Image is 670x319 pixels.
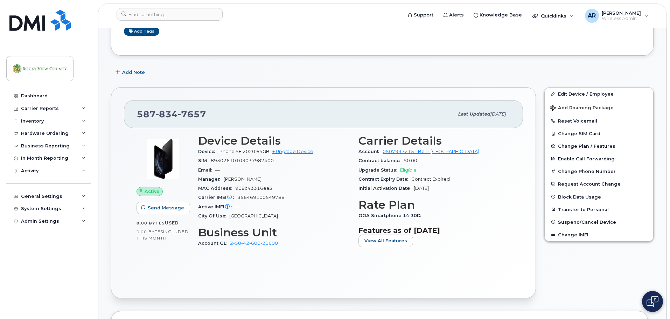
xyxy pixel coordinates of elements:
[137,202,190,214] button: Send Message
[545,88,653,100] a: Edit Device / Employee
[383,149,479,154] a: 0507937215 - Bell - [GEOGRAPHIC_DATA]
[545,216,653,228] button: Suspend/Cancel Device
[358,167,400,173] span: Upgrade Status
[558,144,615,149] span: Change Plan / Features
[588,12,596,20] span: AR
[224,176,261,182] span: [PERSON_NAME]
[528,9,579,23] div: Quicklinks
[122,69,145,76] span: Add Note
[358,158,404,163] span: Contract balance
[545,100,653,115] button: Add Roaming Package
[148,204,184,211] span: Send Message
[550,105,614,112] span: Add Roaming Package
[545,178,653,190] button: Request Account Change
[178,109,206,119] span: 7657
[545,152,653,165] button: Enable Call Forwarding
[602,10,641,16] span: [PERSON_NAME]
[137,221,165,226] span: 0.00 Bytes
[602,16,641,21] span: Wireless Admin
[358,134,510,147] h3: Carrier Details
[137,109,206,119] span: 587
[414,12,433,19] span: Support
[400,167,417,173] span: Eligible
[142,138,184,180] img: image20231002-3703462-2fle3a.jpeg
[358,235,413,247] button: View All Features
[198,158,211,163] span: SIM
[358,149,383,154] span: Account
[235,204,240,209] span: —
[469,8,527,22] a: Knowledge Base
[237,195,285,200] span: 356469100549788
[198,176,224,182] span: Manager
[198,149,218,154] span: Device
[215,167,220,173] span: —
[438,8,469,22] a: Alerts
[414,186,429,191] span: [DATE]
[647,296,658,307] img: Open chat
[198,186,235,191] span: MAC Address
[211,158,274,163] span: 89302610103037982400
[545,203,653,216] button: Transfer to Personal
[358,199,510,211] h3: Rate Plan
[218,149,270,154] span: iPhone SE 2020 64GB
[124,27,159,36] a: Add tags
[358,176,411,182] span: Contract Expiry Date
[156,109,178,119] span: 834
[404,158,417,163] span: $0.00
[490,111,506,117] span: [DATE]
[545,140,653,152] button: Change Plan / Features
[230,241,278,246] a: 2-50-42-600-21600
[117,8,223,21] input: Find something...
[449,12,464,19] span: Alerts
[558,219,616,224] span: Suspend/Cancel Device
[229,213,278,219] span: [GEOGRAPHIC_DATA]
[545,127,653,140] button: Change SIM Card
[545,228,653,241] button: Change IMEI
[580,9,653,23] div: Adnan Rafih
[545,115,653,127] button: Reset Voicemail
[458,111,490,117] span: Last updated
[198,167,215,173] span: Email
[358,213,424,218] span: GOA Smartphone 14 30D
[545,165,653,178] button: Change Phone Number
[545,190,653,203] button: Block Data Usage
[111,66,151,79] button: Add Note
[358,226,510,235] h3: Features as of [DATE]
[145,188,160,195] span: Active
[198,204,235,209] span: Active IMEI
[235,186,272,191] span: 908c43316ea3
[165,220,179,226] span: used
[198,241,230,246] span: Account GL
[541,13,566,19] span: Quicklinks
[358,186,414,191] span: Initial Activation Date
[198,213,229,219] span: City Of Use
[198,226,350,239] h3: Business Unit
[137,229,163,234] span: 0.00 Bytes
[480,12,522,19] span: Knowledge Base
[198,134,350,147] h3: Device Details
[198,195,237,200] span: Carrier IMEI
[364,237,407,244] span: View All Features
[272,149,313,154] a: + Upgrade Device
[411,176,450,182] span: Contract Expired
[403,8,438,22] a: Support
[558,156,615,161] span: Enable Call Forwarding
